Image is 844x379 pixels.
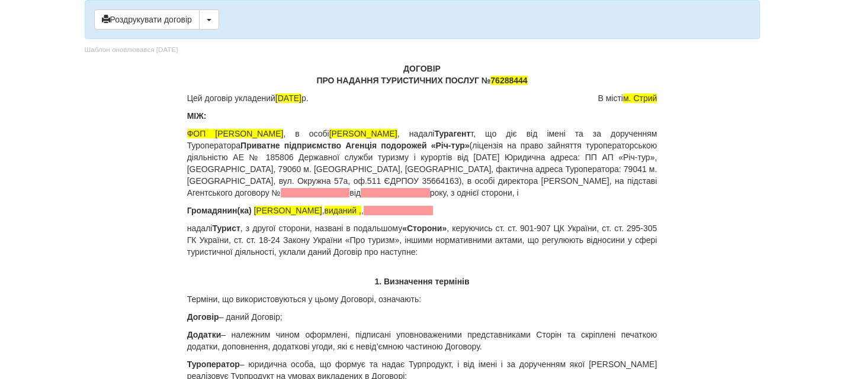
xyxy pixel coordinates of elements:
p: ДОГОВІР ПРО НАДАННЯ ТУРИСТИЧНИХ ПОСЛУГ № [187,63,657,86]
b: Приватне підприємство Агенція подорожей «Річ-тур» [240,141,470,150]
span: [PERSON_NAME] [329,129,397,138]
button: Роздрукувати договір [94,9,200,30]
b: Туроператор [187,359,240,369]
span: м. Стрий [623,93,657,103]
span: [DATE] [275,93,301,103]
p: – належним чином оформлені, підписані уповноваженими представниками Сторін та скріплені печаткою ... [187,329,657,352]
p: – даний Договір; [187,311,657,323]
p: 1. Визначення термінів [187,276,657,287]
span: Цей договір укладений р. [187,92,309,104]
b: Громадянин(ка) [187,206,252,215]
span: ФОП [PERSON_NAME] [187,129,284,138]
p: , в особі , надалі т, що діє від імені та за дорученням Туроператора (ліцензія на право зайняття ... [187,128,657,199]
p: , , [187,205,657,216]
b: Договір [187,312,219,322]
p: надалі , з другої сторони, названі в подальшому , керуючись ст. ст. 901-907 ЦК України, ст. ст. 2... [187,222,657,258]
b: «Сторони» [402,223,447,233]
span: [PERSON_NAME] [254,206,322,215]
span: виданий , [325,206,361,215]
span: В місті [598,92,657,104]
span: 76288444 [490,76,527,85]
b: МІЖ: [187,111,207,121]
b: Турист [212,223,240,233]
b: Турагент [434,129,470,138]
b: Додатки [187,330,222,339]
div: Шаблон оновлювався [DATE] [85,45,178,55]
p: Терміни, що використовуються у цьому Договорі, означають: [187,293,657,305]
